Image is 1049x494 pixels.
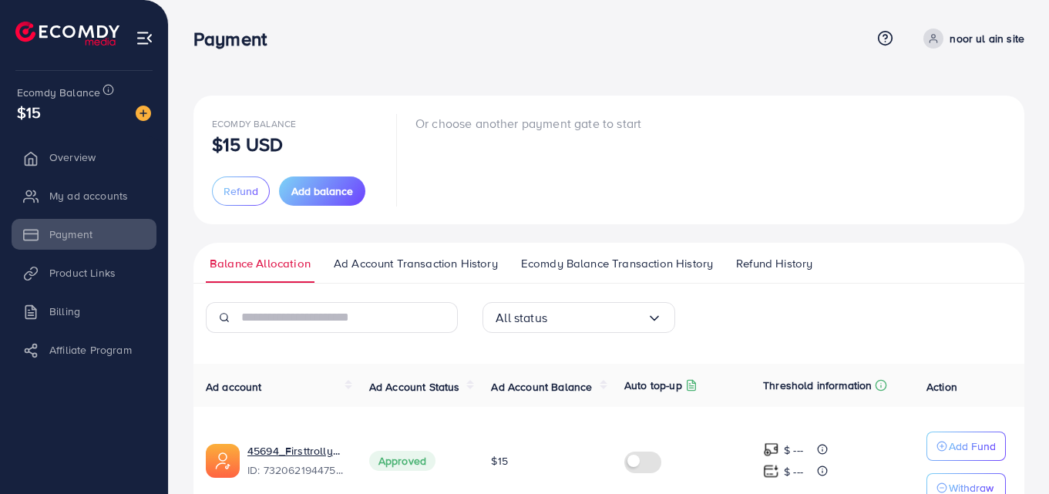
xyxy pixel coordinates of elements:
a: noor ul ain site [917,29,1024,49]
span: Approved [369,451,435,471]
span: Ad Account Status [369,379,460,395]
span: Refund [224,183,258,199]
span: Balance Allocation [210,255,311,272]
span: Ad account [206,379,262,395]
span: Add balance [291,183,353,199]
span: Ad Account Transaction History [334,255,498,272]
p: noor ul ain site [950,29,1024,48]
p: $15 USD [212,135,283,153]
span: Ad Account Balance [491,379,592,395]
h3: Payment [193,28,279,50]
div: Search for option [482,302,675,333]
span: Action [926,379,957,395]
img: ic-ads-acc.e4c84228.svg [206,444,240,478]
span: Ecomdy Balance Transaction History [521,255,713,272]
span: $15 [491,453,507,469]
button: Add balance [279,176,365,206]
div: <span class='underline'>45694_Firsttrolly_1704465137831</span></br>7320621944758534145 [247,443,345,479]
p: $ --- [784,462,803,481]
span: ID: 7320621944758534145 [247,462,345,478]
span: Refund History [736,255,812,272]
input: Search for option [547,306,647,330]
p: Threshold information [763,376,872,395]
button: Add Fund [926,432,1006,461]
img: top-up amount [763,463,779,479]
img: logo [15,22,119,45]
span: $15 [17,101,41,123]
span: Ecomdy Balance [17,85,100,100]
p: Or choose another payment gate to start [415,114,641,133]
button: Refund [212,176,270,206]
span: All status [496,306,547,330]
img: image [136,106,151,121]
p: Add Fund [949,437,996,455]
p: Auto top-up [624,376,682,395]
a: 45694_Firsttrolly_1704465137831 [247,443,345,459]
span: Ecomdy Balance [212,117,296,130]
p: $ --- [784,441,803,459]
img: menu [136,29,153,47]
img: top-up amount [763,442,779,458]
